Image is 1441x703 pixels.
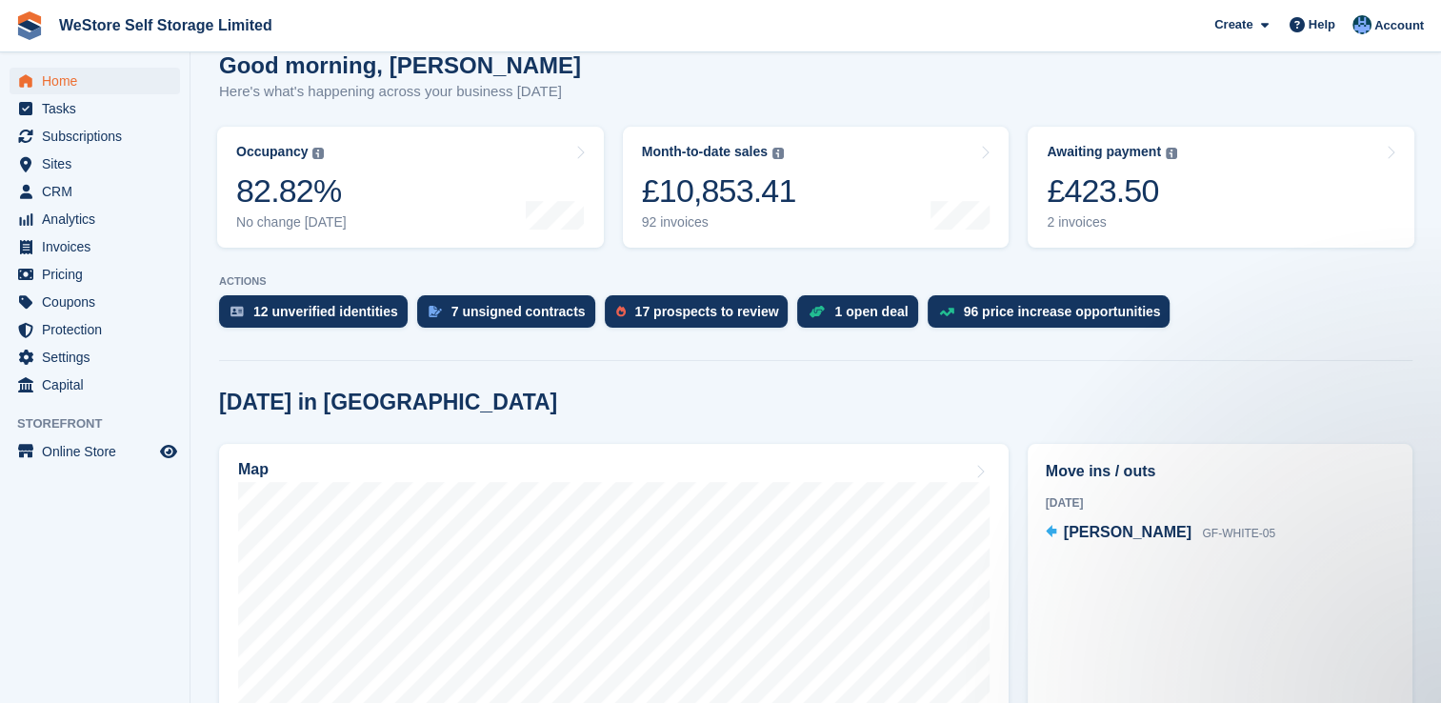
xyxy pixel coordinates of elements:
[10,151,180,177] a: menu
[964,304,1161,319] div: 96 price increase opportunities
[417,295,605,337] a: 7 unsigned contracts
[42,151,156,177] span: Sites
[10,289,180,315] a: menu
[42,178,156,205] span: CRM
[642,144,768,160] div: Month-to-date sales
[42,261,156,288] span: Pricing
[238,461,269,478] h2: Map
[10,178,180,205] a: menu
[17,414,190,433] span: Storefront
[219,52,581,78] h1: Good morning, [PERSON_NAME]
[236,144,308,160] div: Occupancy
[10,68,180,94] a: menu
[230,306,244,317] img: verify_identity-adf6edd0f0f0b5bbfe63781bf79b02c33cf7c696d77639b501bdc392416b5a36.svg
[10,233,180,260] a: menu
[451,304,586,319] div: 7 unsigned contracts
[10,438,180,465] a: menu
[1166,148,1177,159] img: icon-info-grey-7440780725fd019a000dd9b08b2336e03edf1995a4989e88bcd33f0948082b44.svg
[15,11,44,40] img: stora-icon-8386f47178a22dfd0bd8f6a31ec36ba5ce8667c1dd55bd0f319d3a0aa187defe.svg
[834,304,908,319] div: 1 open deal
[642,214,796,231] div: 92 invoices
[10,95,180,122] a: menu
[10,123,180,150] a: menu
[1202,527,1275,540] span: GF-WHITE-05
[42,289,156,315] span: Coupons
[1047,214,1177,231] div: 2 invoices
[939,308,954,316] img: price_increase_opportunities-93ffe204e8149a01c8c9dc8f82e8f89637d9d84a8eef4429ea346261dce0b2c0.svg
[1028,127,1414,248] a: Awaiting payment £423.50 2 invoices
[1046,494,1394,512] div: [DATE]
[1047,171,1177,211] div: £423.50
[312,148,324,159] img: icon-info-grey-7440780725fd019a000dd9b08b2336e03edf1995a4989e88bcd33f0948082b44.svg
[1047,144,1161,160] div: Awaiting payment
[642,171,796,211] div: £10,853.41
[253,304,398,319] div: 12 unverified identities
[219,390,557,415] h2: [DATE] in [GEOGRAPHIC_DATA]
[1064,524,1191,540] span: [PERSON_NAME]
[605,295,798,337] a: 17 prospects to review
[236,171,347,211] div: 82.82%
[42,316,156,343] span: Protection
[42,95,156,122] span: Tasks
[42,233,156,260] span: Invoices
[928,295,1180,337] a: 96 price increase opportunities
[1352,15,1371,34] img: Joanne Goff
[10,344,180,371] a: menu
[10,372,180,398] a: menu
[772,148,784,159] img: icon-info-grey-7440780725fd019a000dd9b08b2336e03edf1995a4989e88bcd33f0948082b44.svg
[797,295,927,337] a: 1 open deal
[616,306,626,317] img: prospect-51fa495bee0391a8d652442698ab0144808aea92771e9ea1ae160a38d050c398.svg
[51,10,280,41] a: WeStore Self Storage Limited
[42,123,156,150] span: Subscriptions
[1046,521,1275,546] a: [PERSON_NAME] GF-WHITE-05
[217,127,604,248] a: Occupancy 82.82% No change [DATE]
[42,68,156,94] span: Home
[10,206,180,232] a: menu
[10,316,180,343] a: menu
[219,81,581,103] p: Here's what's happening across your business [DATE]
[219,295,417,337] a: 12 unverified identities
[635,304,779,319] div: 17 prospects to review
[1374,16,1424,35] span: Account
[219,275,1412,288] p: ACTIONS
[1214,15,1252,34] span: Create
[157,440,180,463] a: Preview store
[42,438,156,465] span: Online Store
[42,344,156,371] span: Settings
[429,306,442,317] img: contract_signature_icon-13c848040528278c33f63329250d36e43548de30e8caae1d1a13099fd9432cc5.svg
[42,372,156,398] span: Capital
[1046,460,1394,483] h2: Move ins / outs
[1309,15,1335,34] span: Help
[10,261,180,288] a: menu
[42,206,156,232] span: Analytics
[236,214,347,231] div: No change [DATE]
[809,305,825,318] img: deal-1b604bf984904fb50ccaf53a9ad4b4a5d6e5aea283cecdc64d6e3604feb123c2.svg
[623,127,1010,248] a: Month-to-date sales £10,853.41 92 invoices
